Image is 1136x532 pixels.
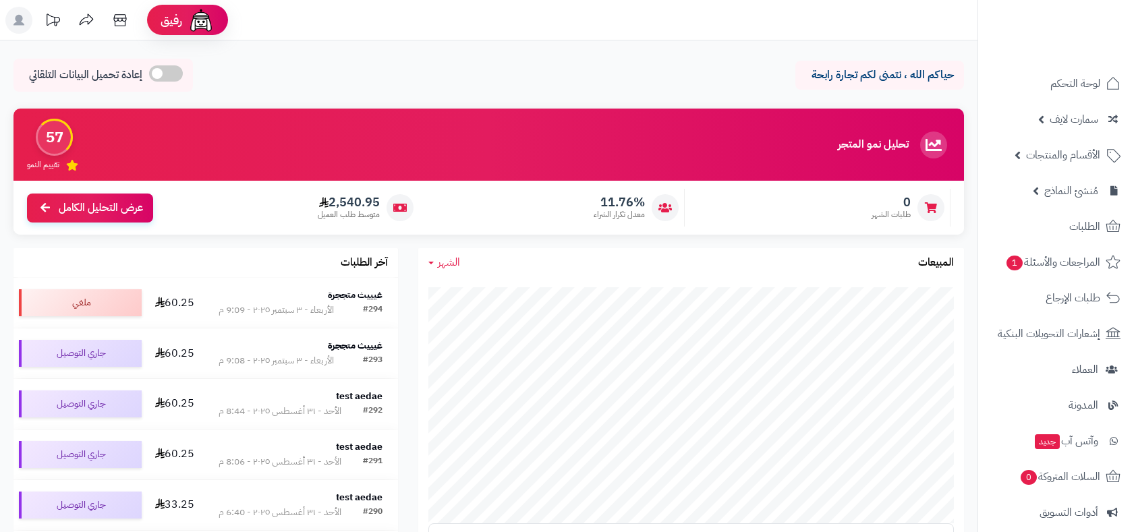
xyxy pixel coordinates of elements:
[986,353,1128,386] a: العملاء
[838,139,909,151] h3: تحليل نمو المتجر
[147,379,203,429] td: 60.25
[318,195,380,210] span: 2,540.95
[1033,432,1098,450] span: وآتس آب
[986,461,1128,493] a: السلات المتروكة0
[1040,503,1098,522] span: أدوات التسويق
[328,338,382,353] strong: غيييث متججرة
[986,67,1128,100] a: لوحة التحكم
[219,405,341,418] div: الأحد - ٣١ أغسطس ٢٠٢٥ - 8:44 م
[1069,217,1100,236] span: الطلبات
[147,278,203,328] td: 60.25
[1006,256,1023,270] span: 1
[872,209,911,220] span: طلبات الشهر
[27,159,59,171] span: تقييم النمو
[36,7,69,37] a: تحديثات المنصة
[438,254,460,270] span: الشهر
[19,492,142,519] div: جاري التوصيل
[363,455,382,469] div: #291
[1069,396,1098,415] span: المدونة
[341,257,388,269] h3: آخر الطلبات
[363,506,382,519] div: #290
[29,67,142,83] span: إعادة تحميل البيانات التلقائي
[986,425,1128,457] a: وآتس آبجديد
[986,496,1128,529] a: أدوات التسويق
[1050,74,1100,93] span: لوحة التحكم
[336,440,382,454] strong: test aedae
[219,303,334,317] div: الأربعاء - ٣ سبتمبر ٢٠٢٥ - 9:09 م
[594,209,645,220] span: معدل تكرار الشراء
[805,67,954,83] p: حياكم الله ، نتمنى لكم تجارة رابحة
[318,209,380,220] span: متوسط طلب العميل
[147,328,203,378] td: 60.25
[986,282,1128,314] a: طلبات الإرجاع
[1044,181,1098,200] span: مُنشئ النماذج
[1021,470,1037,485] span: 0
[219,354,334,367] div: الأربعاء - ٣ سبتمبر ٢٠٢٥ - 9:08 م
[363,303,382,317] div: #294
[363,354,382,367] div: #293
[336,490,382,504] strong: test aedae
[161,12,182,28] span: رفيق
[147,480,203,530] td: 33.25
[986,210,1128,243] a: الطلبات
[59,200,143,216] span: عرض التحليل الكامل
[986,389,1128,421] a: المدونة
[594,195,645,210] span: 11.76%
[19,289,142,316] div: ملغي
[219,506,341,519] div: الأحد - ٣١ أغسطس ٢٠٢٥ - 6:40 م
[1035,434,1060,449] span: جديد
[27,194,153,223] a: عرض التحليل الكامل
[1072,360,1098,379] span: العملاء
[19,441,142,468] div: جاري التوصيل
[188,7,215,34] img: ai-face.png
[1046,289,1100,307] span: طلبات الإرجاع
[1044,36,1123,64] img: logo-2.png
[1005,253,1100,272] span: المراجعات والأسئلة
[918,257,954,269] h3: المبيعات
[147,430,203,479] td: 60.25
[428,255,460,270] a: الشهر
[19,390,142,417] div: جاري التوصيل
[872,195,911,210] span: 0
[336,389,382,403] strong: test aedae
[19,340,142,367] div: جاري التوصيل
[219,455,341,469] div: الأحد - ٣١ أغسطس ٢٠٢٥ - 8:06 م
[1026,146,1100,165] span: الأقسام والمنتجات
[328,288,382,302] strong: غيييث متججرة
[1050,110,1098,129] span: سمارت لايف
[998,324,1100,343] span: إشعارات التحويلات البنكية
[986,318,1128,350] a: إشعارات التحويلات البنكية
[1019,467,1100,486] span: السلات المتروكة
[363,405,382,418] div: #292
[986,246,1128,278] a: المراجعات والأسئلة1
